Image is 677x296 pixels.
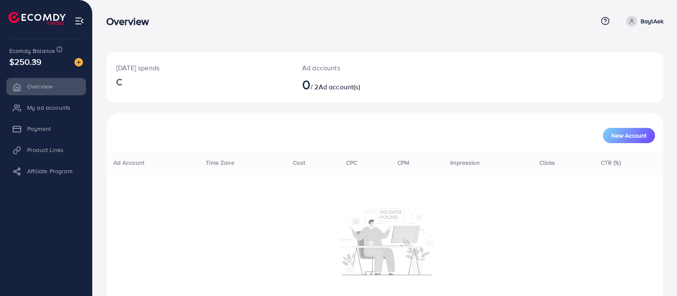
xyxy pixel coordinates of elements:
[116,63,282,73] p: [DATE] spends
[603,128,655,143] button: New Account
[9,47,55,55] span: Ecomdy Balance
[302,75,311,94] span: 0
[74,16,84,26] img: menu
[641,16,663,26] p: BaytAek
[623,16,663,27] a: BaytAek
[302,76,421,92] h2: / 2
[9,55,41,68] span: $250.39
[8,12,66,25] img: logo
[611,133,647,138] span: New Account
[74,58,83,66] img: image
[319,82,360,91] span: Ad account(s)
[106,15,156,28] h3: Overview
[302,63,421,73] p: Ad accounts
